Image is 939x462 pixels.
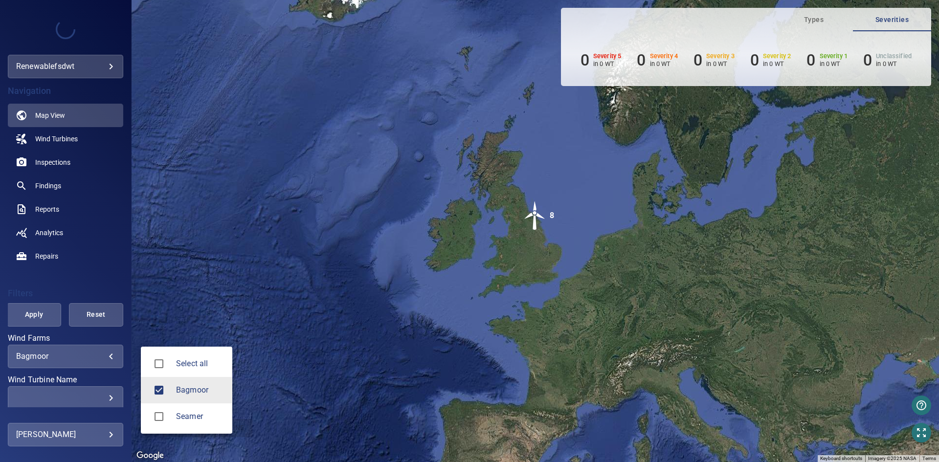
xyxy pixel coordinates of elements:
span: Seamer [176,411,224,422]
span: Seamer [149,406,169,427]
div: Wind Farms Bagmoor [176,384,224,396]
span: Bagmoor [149,380,169,400]
ul: Bagmoor [141,347,232,434]
span: Bagmoor [176,384,224,396]
span: Select all [176,358,224,370]
div: Wind Farms Seamer [176,411,224,422]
